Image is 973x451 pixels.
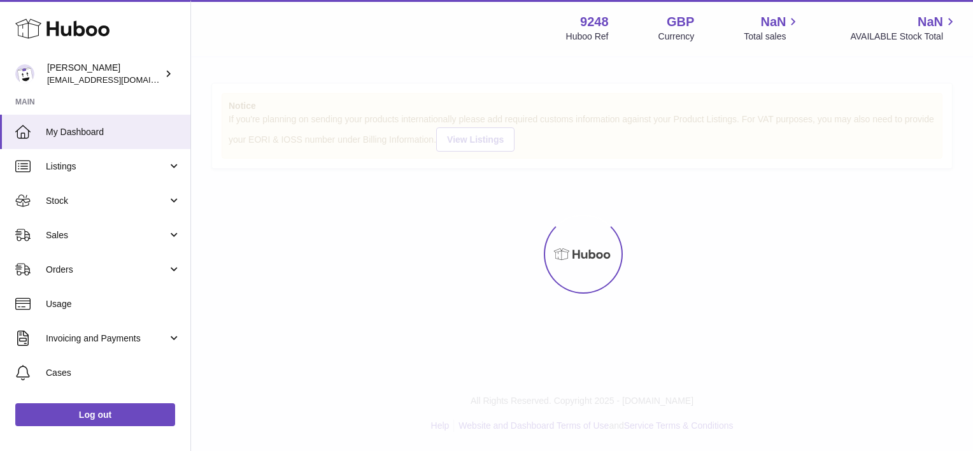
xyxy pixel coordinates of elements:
[46,264,167,276] span: Orders
[46,126,181,138] span: My Dashboard
[15,64,34,83] img: internalAdmin-9248@internal.huboo.com
[850,31,958,43] span: AVAILABLE Stock Total
[46,298,181,310] span: Usage
[47,62,162,86] div: [PERSON_NAME]
[658,31,695,43] div: Currency
[46,229,167,241] span: Sales
[46,367,181,379] span: Cases
[580,13,609,31] strong: 9248
[850,13,958,43] a: NaN AVAILABLE Stock Total
[744,13,800,43] a: NaN Total sales
[15,403,175,426] a: Log out
[46,333,167,345] span: Invoicing and Payments
[744,31,800,43] span: Total sales
[918,13,943,31] span: NaN
[47,75,187,85] span: [EMAIL_ADDRESS][DOMAIN_NAME]
[667,13,694,31] strong: GBP
[566,31,609,43] div: Huboo Ref
[760,13,786,31] span: NaN
[46,161,167,173] span: Listings
[46,195,167,207] span: Stock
